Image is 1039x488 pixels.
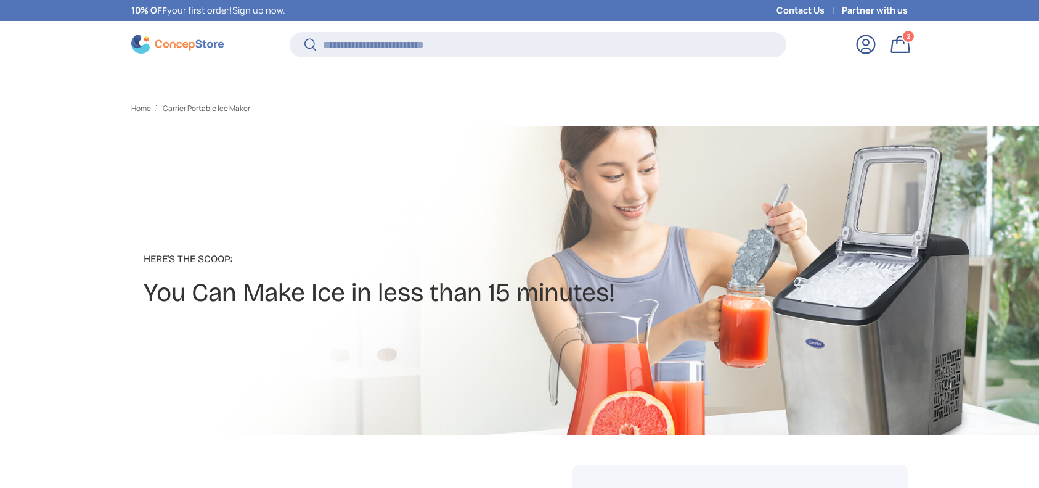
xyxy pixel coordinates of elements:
a: Sign up now [232,4,283,16]
a: Partner with us [842,4,908,17]
img: ConcepStore [131,35,224,54]
nav: Breadcrumbs [131,103,543,114]
h2: You Can Make Ice in less than 15 minutes! [144,276,615,310]
span: 2 [907,31,911,41]
a: Contact Us [776,4,842,17]
p: your first order! . [131,4,285,17]
a: Home [131,105,151,112]
strong: 10% OFF [131,4,167,16]
p: Here's the Scoop: [144,252,615,267]
a: Carrier Portable Ice Maker [163,105,250,112]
